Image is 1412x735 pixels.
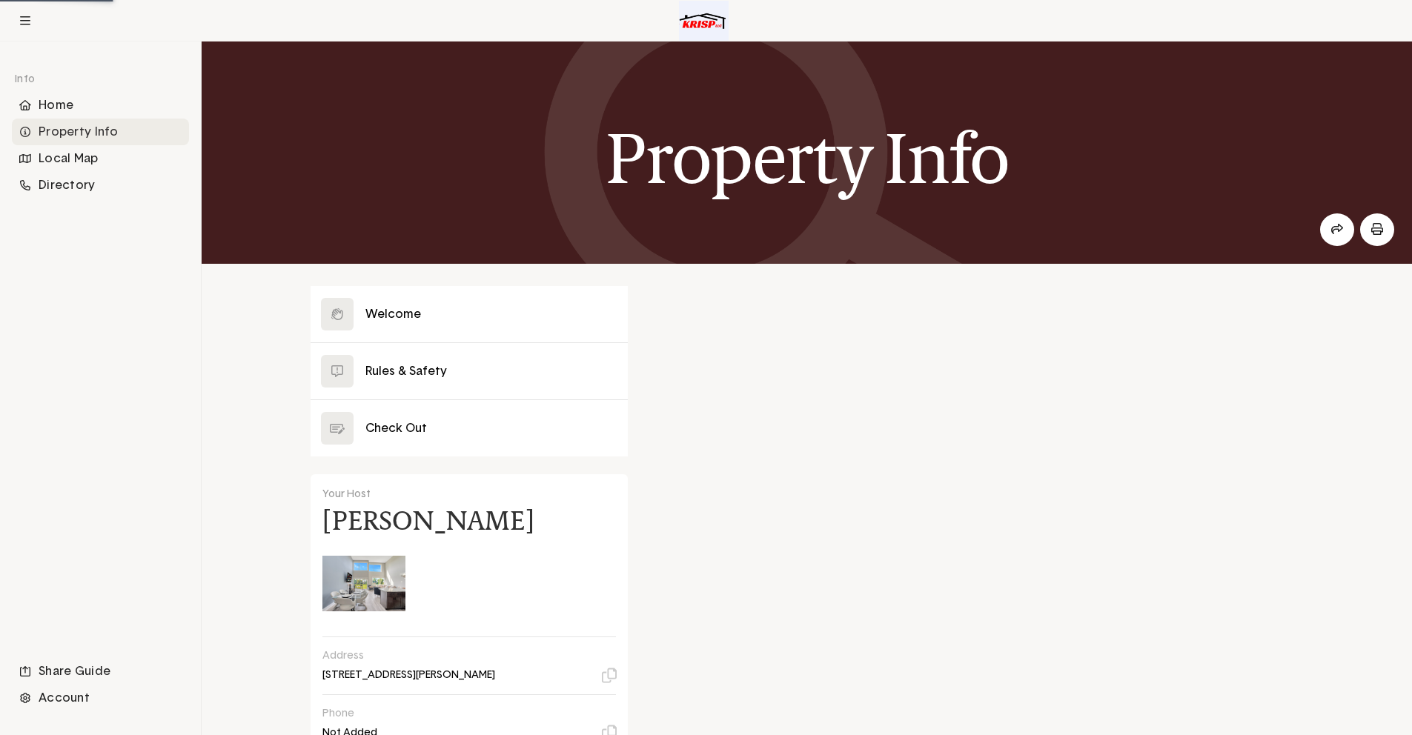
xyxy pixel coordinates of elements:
li: Navigation item [12,658,189,685]
li: Navigation item [12,145,189,172]
div: Directory [12,172,189,199]
div: Account [12,685,189,711]
li: Navigation item [12,92,189,119]
img: Kaden Cowles's avatar [322,542,405,625]
p: [STREET_ADDRESS][PERSON_NAME] [322,668,495,682]
p: Phone [322,707,606,720]
div: Property Info [12,119,189,145]
li: Navigation item [12,172,189,199]
div: Local Map [12,145,189,172]
div: Share Guide [12,658,189,685]
div: Home [12,92,189,119]
p: Address [322,649,606,662]
h4: [PERSON_NAME] [322,509,534,533]
img: Logo [679,1,729,41]
span: Your Host [322,489,371,499]
li: Navigation item [12,685,189,711]
h1: Property Info [606,119,1009,198]
li: Navigation item [12,119,189,145]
